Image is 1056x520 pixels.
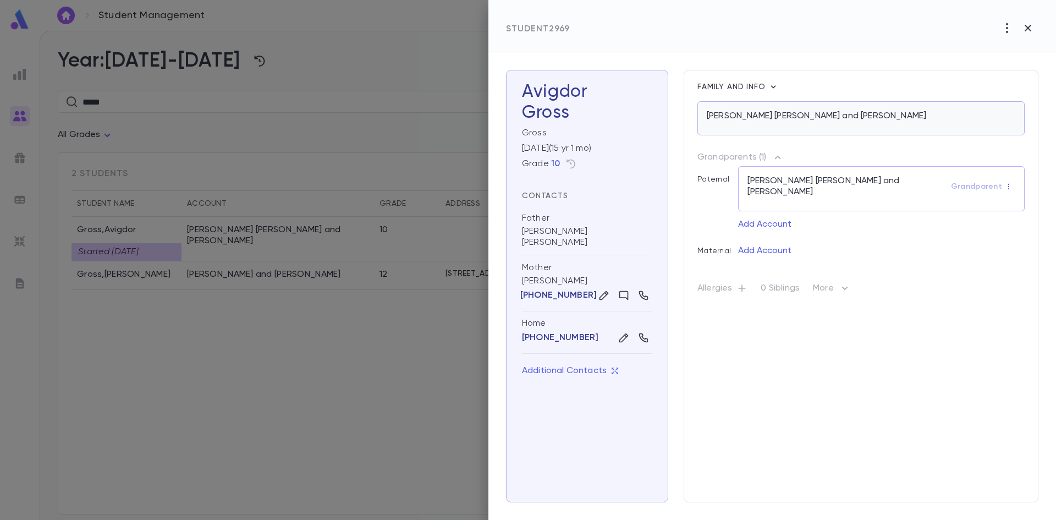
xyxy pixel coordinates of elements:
button: Add Account [738,216,791,233]
button: [PHONE_NUMBER] [522,290,595,301]
h3: Avigdor [522,81,652,123]
p: Allergies [697,283,747,298]
div: Mother [522,262,552,273]
button: [PHONE_NUMBER] [522,332,598,343]
div: Home [522,318,652,329]
div: Gross [518,123,652,139]
div: Father [522,212,549,224]
p: Maternal [697,238,738,255]
div: [PERSON_NAME] [522,255,652,311]
div: [DATE] ( 15 yr 1 mo ) [518,139,652,154]
p: Additional Contacts [522,365,619,376]
p: Paternal [697,166,738,184]
span: Contacts [522,192,568,200]
div: Grade [522,158,560,169]
button: 10 [551,158,560,169]
div: [PERSON_NAME] [PERSON_NAME] [522,206,652,255]
p: [PERSON_NAME] [PERSON_NAME] and [PERSON_NAME] [707,111,926,122]
p: [PERSON_NAME] [PERSON_NAME] and [PERSON_NAME] [747,176,951,198]
button: Add Account [738,242,791,260]
button: Grandparents (1) [697,149,783,166]
button: Additional Contacts [522,360,619,381]
p: 0 Siblings [761,283,800,298]
p: Grandparent [951,182,1002,191]
span: Family and info [697,83,768,91]
span: Student 2969 [506,25,570,34]
p: More [813,282,851,299]
p: Grandparents (1) [697,152,767,163]
div: Gross [522,102,652,123]
p: [PHONE_NUMBER] [520,290,597,301]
